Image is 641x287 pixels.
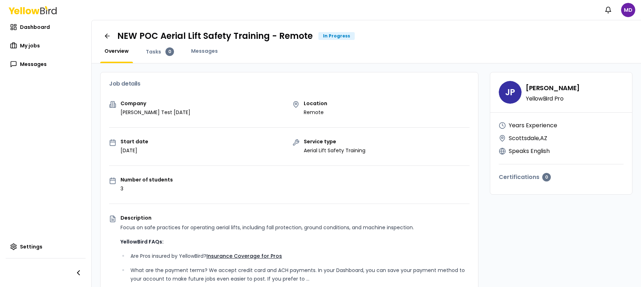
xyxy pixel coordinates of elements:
[100,47,133,55] a: Overview
[526,96,580,102] p: YellowBird Pro
[20,243,42,250] span: Settings
[542,173,551,181] div: 0
[120,177,173,182] p: Number of students
[509,147,550,155] p: Speaks English
[499,81,522,104] span: JP
[191,47,218,55] span: Messages
[6,57,86,71] a: Messages
[20,24,50,31] span: Dashboard
[104,47,129,55] span: Overview
[130,266,470,283] p: What are the payment terms? We accept credit card and ACH payments. In your Dashboard, you can sa...
[304,147,365,154] p: Aerial Lift Safety Training
[20,61,47,68] span: Messages
[117,30,313,42] h1: NEW POC Aerial Lift Safety Training - Remote
[206,252,282,260] a: Insurance Coverage for Pros
[509,121,557,130] p: Years Experience
[120,215,470,220] p: Description
[109,81,470,87] h3: Job details
[120,101,190,106] p: Company
[318,32,355,40] div: In Progress
[509,134,547,143] p: Scottsdale , AZ
[20,42,40,49] span: My jobs
[120,223,470,232] p: Focus on safe practices for operating aerial lifts, including fall protection, ground conditions,...
[120,238,164,245] strong: YellowBird FAQs:
[6,20,86,34] a: Dashboard
[304,139,365,144] p: Service type
[120,147,148,154] p: [DATE]
[304,101,327,106] p: Location
[146,48,161,55] span: Tasks
[6,39,86,53] a: My jobs
[6,240,86,254] a: Settings
[120,109,190,116] p: [PERSON_NAME] Test [DATE]
[165,47,174,56] div: 0
[621,3,635,17] span: MD
[130,252,470,260] p: Are Pros insured by YellowBird?
[499,173,624,181] h4: Certifications
[187,47,222,55] a: Messages
[142,47,178,56] a: Tasks0
[304,109,327,116] p: Remote
[120,185,173,192] p: 3
[120,139,148,144] p: Start date
[526,83,580,93] h4: [PERSON_NAME]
